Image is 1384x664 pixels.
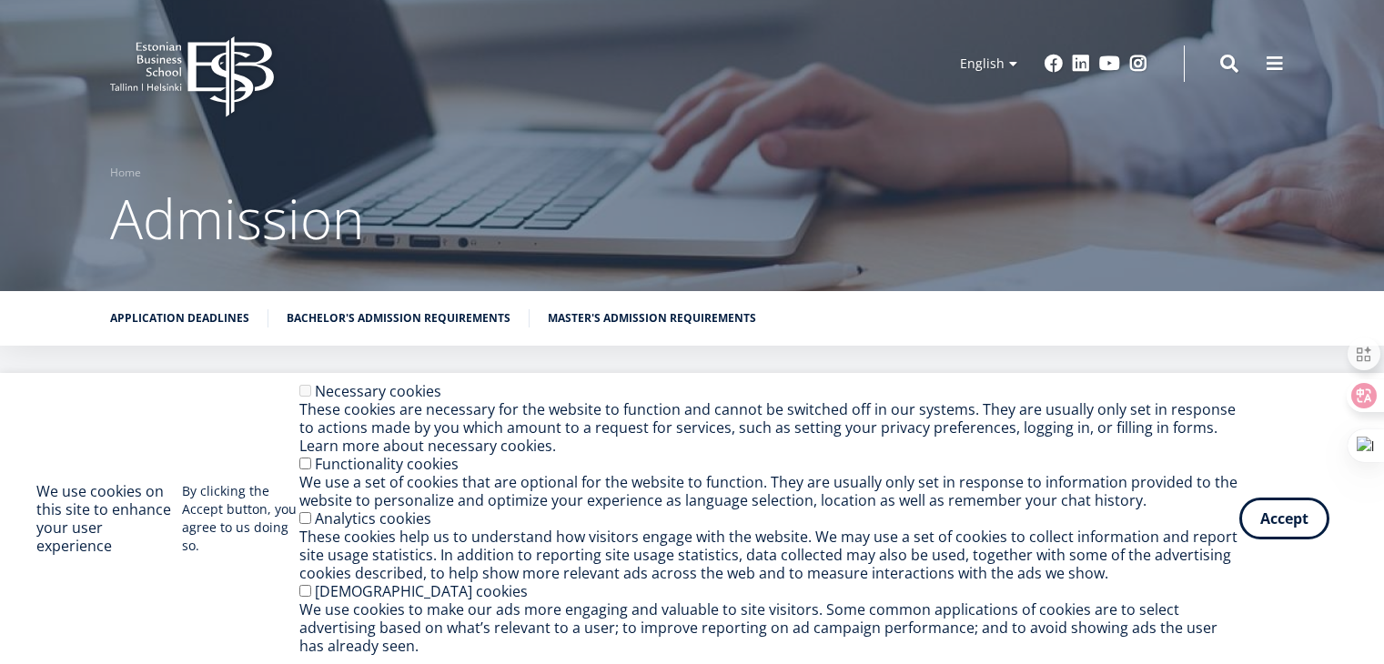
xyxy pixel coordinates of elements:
div: These cookies help us to understand how visitors engage with the website. We may use a set of coo... [299,528,1239,582]
h2: We use cookies on this site to enhance your user experience [36,482,182,555]
a: Master's admission requirements [548,309,756,327]
label: Analytics cookies [315,508,431,528]
div: These cookies are necessary for the website to function and cannot be switched off in our systems... [299,400,1239,455]
a: Linkedin [1072,55,1090,73]
label: [DEMOGRAPHIC_DATA] cookies [315,581,528,601]
p: By clicking the Accept button, you agree to us doing so. [182,482,299,555]
a: Bachelor's admission requirements [287,309,510,327]
span: Admission [110,181,364,256]
div: We use a set of cookies that are optional for the website to function. They are usually only set ... [299,473,1239,509]
a: Facebook [1045,55,1063,73]
label: Necessary cookies [315,381,441,401]
label: Functionality cookies [315,454,459,474]
button: Accept [1239,498,1329,539]
a: Youtube [1099,55,1120,73]
a: Application deadlines [110,309,249,327]
div: We use cookies to make our ads more engaging and valuable to site visitors. Some common applicati... [299,600,1239,655]
a: Instagram [1129,55,1147,73]
a: Home [110,164,141,182]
